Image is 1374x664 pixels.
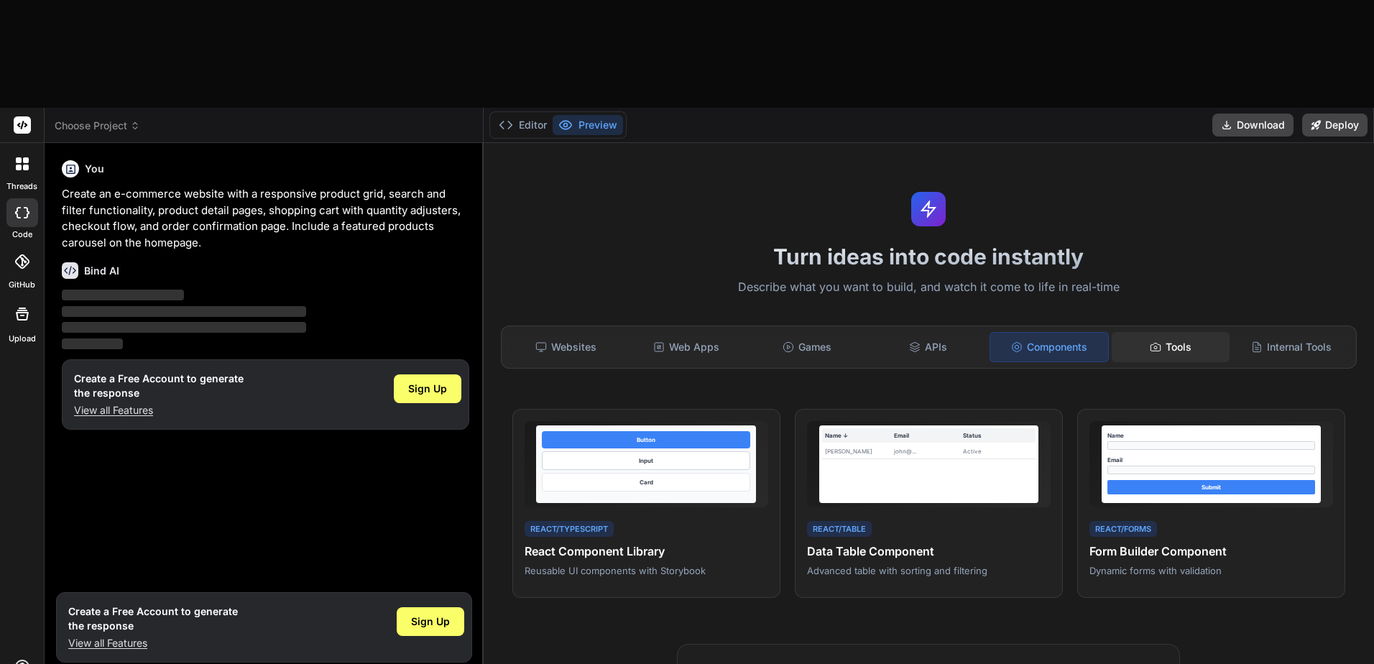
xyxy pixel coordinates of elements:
div: Name [1107,431,1315,440]
div: Tools [1112,332,1230,362]
div: Games [748,332,866,362]
div: Status [963,431,1032,440]
h6: You [85,162,104,176]
div: React/TypeScript [525,521,614,538]
span: Sign Up [411,614,450,629]
span: Sign Up [408,382,447,396]
div: john@... [894,447,963,456]
p: Create an e-commerce website with a responsive product grid, search and filter functionality, pro... [62,186,469,251]
div: Email [1107,456,1315,464]
div: Websites [507,332,625,362]
p: Describe what you want to build, and watch it come to life in real-time [492,278,1366,297]
div: Email [894,431,963,440]
div: APIs [869,332,987,362]
span: ‌ [62,290,184,300]
button: Deploy [1302,114,1368,137]
span: Choose Project [55,119,140,133]
h4: Form Builder Component [1089,543,1333,560]
div: Button [542,431,750,448]
button: Download [1212,114,1294,137]
div: React/Table [807,521,872,538]
span: ‌ [62,306,306,317]
label: threads [6,180,37,193]
h4: React Component Library [525,543,768,560]
button: Editor [493,115,553,135]
p: Dynamic forms with validation [1089,564,1333,577]
p: Advanced table with sorting and filtering [807,564,1051,577]
h4: Data Table Component [807,543,1051,560]
p: View all Features [74,403,244,418]
div: Input [542,451,750,470]
div: Name ↓ [825,431,894,440]
label: code [12,229,32,241]
div: Internal Tools [1232,332,1350,362]
label: GitHub [9,279,35,291]
div: Submit [1107,480,1315,494]
span: ‌ [62,338,123,349]
div: Active [963,447,1032,456]
div: Components [990,332,1109,362]
p: Reusable UI components with Storybook [525,564,768,577]
h1: Create a Free Account to generate the response [68,604,238,633]
div: [PERSON_NAME] [825,447,894,456]
button: Preview [553,115,623,135]
div: Web Apps [627,332,745,362]
h6: Bind AI [84,264,119,278]
div: Card [542,473,750,492]
p: View all Features [68,636,238,650]
span: ‌ [62,322,306,333]
label: Upload [9,333,36,345]
h1: Turn ideas into code instantly [492,244,1366,269]
h1: Create a Free Account to generate the response [74,372,244,400]
div: React/Forms [1089,521,1157,538]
